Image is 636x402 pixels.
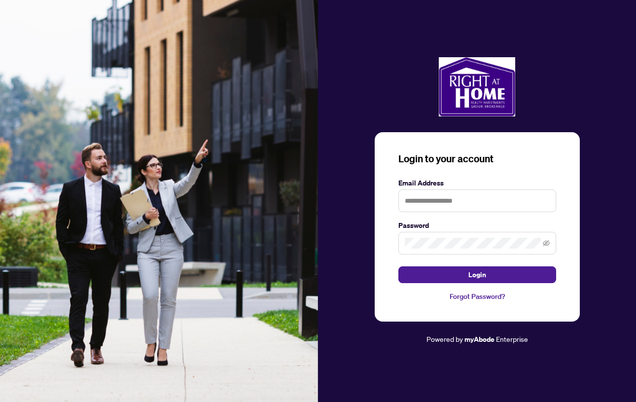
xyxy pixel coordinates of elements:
[426,334,463,343] span: Powered by
[464,334,495,345] a: myAbode
[398,152,556,166] h3: Login to your account
[398,220,556,231] label: Password
[398,266,556,283] button: Login
[496,334,528,343] span: Enterprise
[543,240,550,247] span: eye-invisible
[468,267,486,283] span: Login
[398,291,556,302] a: Forgot Password?
[439,57,515,116] img: ma-logo
[398,178,556,188] label: Email Address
